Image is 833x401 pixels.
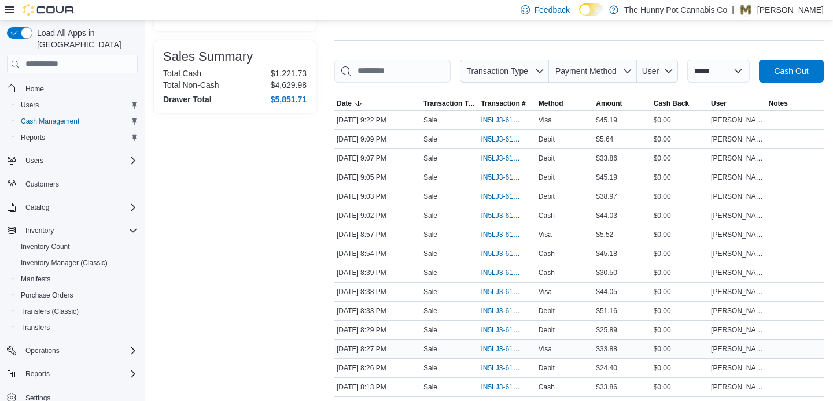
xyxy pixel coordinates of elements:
button: IN5LJ3-6145272 [481,380,533,394]
span: Cash Back [654,99,689,108]
button: Inventory Count [12,239,142,255]
button: Transaction Type [460,60,549,83]
span: Users [25,156,43,165]
button: Inventory [2,222,142,239]
span: [PERSON_NAME] [711,383,764,392]
span: IN5LJ3-6145450 [481,325,522,335]
p: $4,629.98 [271,80,307,90]
p: Sale [423,383,437,392]
span: IN5LJ3-6146016 [481,116,522,125]
span: Transaction Type [466,66,528,76]
span: Reports [21,133,45,142]
p: Sale [423,363,437,373]
div: [DATE] 8:26 PM [334,361,421,375]
div: [DATE] 8:27 PM [334,342,421,356]
span: $45.19 [596,173,617,182]
p: Sale [423,287,437,296]
span: Purchase Orders [16,288,138,302]
span: Purchase Orders [21,291,73,300]
p: Sale [423,192,437,201]
span: $45.18 [596,249,617,258]
span: Manifests [21,274,50,284]
div: $0.00 [651,323,709,337]
span: IN5LJ3-6145761 [481,230,522,239]
span: Debit [539,135,555,144]
span: Cash [539,249,555,258]
span: [PERSON_NAME] [711,116,764,125]
span: Users [21,101,39,110]
button: Date [334,96,421,110]
div: [DATE] 8:54 PM [334,247,421,261]
div: $0.00 [651,228,709,242]
button: Inventory Manager (Classic) [12,255,142,271]
span: $44.05 [596,287,617,296]
input: This is a search bar. As you type, the results lower in the page will automatically filter. [334,60,451,83]
span: $33.86 [596,154,617,163]
p: Sale [423,306,437,315]
button: User [709,96,766,110]
span: User [642,66,659,76]
span: Visa [539,116,552,125]
span: IN5LJ3-6145549 [481,268,522,277]
span: Feedback [535,4,570,16]
span: Visa [539,287,552,296]
span: Cash Out [774,65,808,77]
div: [DATE] 8:13 PM [334,380,421,394]
span: [PERSON_NAME] [711,249,764,258]
span: Notes [769,99,788,108]
button: IN5LJ3-6145722 [481,247,533,261]
span: Visa [539,230,552,239]
h4: Drawer Total [163,95,212,104]
span: $33.86 [596,383,617,392]
span: Transfers (Classic) [16,305,138,318]
span: Date [337,99,352,108]
span: [PERSON_NAME] [711,211,764,220]
span: Cash [539,383,555,392]
span: $38.97 [596,192,617,201]
div: $0.00 [651,132,709,146]
span: Transaction # [481,99,525,108]
div: $0.00 [651,361,709,375]
a: Reports [16,131,50,144]
button: Catalog [2,199,142,216]
h6: Total Non-Cash [163,80,219,90]
h6: Total Cash [163,69,201,78]
button: IN5LJ3-6146016 [481,113,533,127]
button: Users [2,153,142,169]
a: Transfers (Classic) [16,305,83,318]
button: Cash Back [651,96,709,110]
span: Operations [25,346,60,355]
button: IN5LJ3-6145858 [481,170,533,184]
span: $30.50 [596,268,617,277]
div: [DATE] 8:57 PM [334,228,421,242]
p: Sale [423,211,437,220]
span: IN5LJ3-6145873 [481,154,522,163]
button: IN5LJ3-6145414 [481,361,533,375]
button: Transfers [12,320,142,336]
span: Home [25,84,44,94]
span: Inventory [21,224,138,237]
div: $0.00 [651,151,709,165]
button: Reports [2,366,142,382]
span: User [711,99,727,108]
a: Inventory Count [16,240,75,254]
button: Transaction Type [421,96,478,110]
span: $51.16 [596,306,617,315]
button: Cash Management [12,113,142,129]
span: [PERSON_NAME] [711,344,764,354]
span: Debit [539,192,555,201]
span: Customers [21,177,138,191]
p: [PERSON_NAME] [757,3,824,17]
img: Cova [23,4,75,16]
span: Transfers [16,321,138,335]
span: Cash [539,211,555,220]
span: [PERSON_NAME] [711,325,764,335]
button: Operations [2,343,142,359]
span: [PERSON_NAME] [711,192,764,201]
p: Sale [423,325,437,335]
button: Catalog [21,200,54,214]
span: IN5LJ3-6145477 [481,306,522,315]
div: $0.00 [651,266,709,280]
span: Debit [539,173,555,182]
